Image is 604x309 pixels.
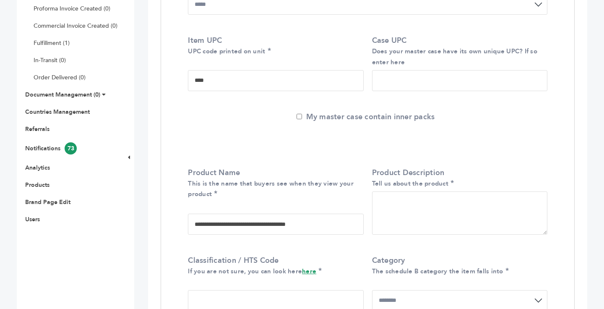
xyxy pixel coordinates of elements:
small: Tell us about the product [372,179,449,188]
a: Brand Page Edit [25,198,70,206]
label: Category [372,255,543,276]
label: Classification / HTS Code [188,255,359,276]
small: The schedule B category the item falls into [372,267,503,275]
label: Product Description [372,168,543,189]
small: This is the name that buyers see when they view your product [188,179,354,198]
label: Item UPC [188,35,359,56]
label: Product Name [188,168,359,199]
a: In-Transit (0) [34,56,66,64]
small: UPC code printed on unit [188,47,265,55]
a: Document Management (0) [25,91,100,99]
small: If you are not sure, you can look here [188,267,316,275]
label: My master case contain inner packs [297,112,435,122]
a: here [302,267,316,275]
a: Commercial Invoice Created (0) [34,22,117,30]
a: Users [25,215,40,223]
input: My master case contain inner packs [297,114,302,119]
a: Notifications73 [25,144,77,152]
a: Products [25,181,49,189]
label: Case UPC [372,35,543,67]
small: Does your master case have its own unique UPC? If so enter here [372,47,538,66]
a: Referrals [25,125,49,133]
a: Order Delivered (0) [34,73,86,81]
a: Proforma Invoice Created (0) [34,5,110,13]
span: 73 [65,142,77,154]
a: Countries Management [25,108,90,116]
a: Analytics [25,164,50,172]
a: Fulfillment (1) [34,39,70,47]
